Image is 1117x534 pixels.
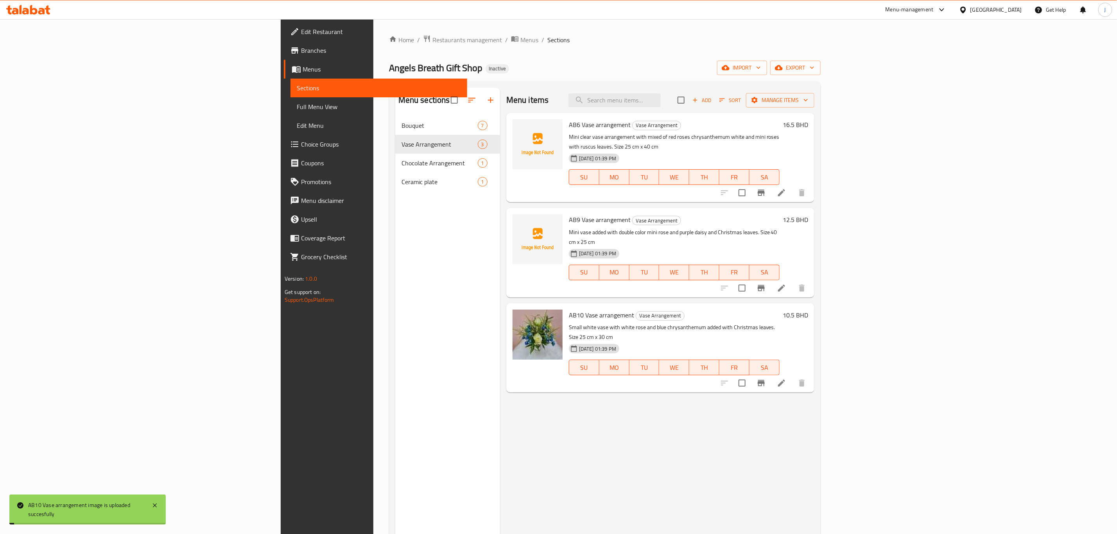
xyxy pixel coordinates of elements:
[734,280,750,296] span: Select to update
[284,191,467,210] a: Menu disclaimer
[478,178,487,186] span: 1
[599,265,629,280] button: MO
[284,135,467,154] a: Choice Groups
[662,172,686,183] span: WE
[284,229,467,247] a: Coverage Report
[301,196,461,205] span: Menu disclaimer
[572,267,596,278] span: SU
[752,279,771,297] button: Branch-specific-item
[569,265,599,280] button: SU
[792,183,811,202] button: delete
[692,267,716,278] span: TH
[285,295,334,305] a: Support.OpsPlatform
[478,122,487,129] span: 7
[481,91,500,109] button: Add section
[659,265,689,280] button: WE
[505,35,508,45] li: /
[284,210,467,229] a: Upsell
[402,177,478,186] div: Ceramic plate
[547,35,570,45] span: Sections
[629,360,660,375] button: TU
[602,172,626,183] span: MO
[569,214,631,226] span: AB9 Vase arrangement
[402,158,478,168] span: Chocolate Arrangement
[783,214,808,225] h6: 12.5 BHD
[753,267,776,278] span: SA
[777,188,786,197] a: Edit menu item
[633,172,656,183] span: TU
[749,265,780,280] button: SA
[395,172,500,191] div: Ceramic plate1
[284,172,467,191] a: Promotions
[395,113,500,194] nav: Menu sections
[297,121,461,130] span: Edit Menu
[752,374,771,392] button: Branch-specific-item
[777,283,786,293] a: Edit menu item
[602,362,626,373] span: MO
[301,252,461,262] span: Grocery Checklist
[659,169,689,185] button: WE
[692,362,716,373] span: TH
[633,216,681,225] span: Vase Arrangement
[303,65,461,74] span: Menus
[520,35,538,45] span: Menus
[689,94,714,106] button: Add
[719,265,749,280] button: FR
[572,172,596,183] span: SU
[689,94,714,106] span: Add item
[734,185,750,201] span: Select to update
[569,360,599,375] button: SU
[599,360,629,375] button: MO
[285,274,304,284] span: Version:
[305,274,317,284] span: 1.0.0
[629,169,660,185] button: TU
[541,35,544,45] li: /
[569,309,634,321] span: AB10 Vase arrangement
[749,169,780,185] button: SA
[691,96,712,105] span: Add
[446,92,463,108] span: Select all sections
[568,93,661,107] input: search
[576,155,619,162] span: [DATE] 01:39 PM
[301,233,461,243] span: Coverage Report
[717,94,743,106] button: Sort
[486,64,509,73] div: Inactive
[723,63,761,73] span: import
[714,94,746,106] span: Sort items
[792,279,811,297] button: delete
[478,121,488,130] div: items
[970,5,1022,14] div: [GEOGRAPHIC_DATA]
[662,267,686,278] span: WE
[301,158,461,168] span: Coupons
[301,27,461,36] span: Edit Restaurant
[633,362,656,373] span: TU
[753,172,776,183] span: SA
[576,250,619,257] span: [DATE] 01:39 PM
[395,116,500,135] div: Bouquet7
[636,311,685,321] div: Vase Arrangement
[689,265,719,280] button: TH
[290,116,467,135] a: Edit Menu
[284,247,467,266] a: Grocery Checklist
[478,140,488,149] div: items
[723,172,746,183] span: FR
[659,360,689,375] button: WE
[389,35,821,45] nav: breadcrumb
[478,158,488,168] div: items
[402,140,478,149] span: Vase Arrangement
[513,214,563,264] img: AB9 Vase arrangement
[662,362,686,373] span: WE
[301,177,461,186] span: Promotions
[599,169,629,185] button: MO
[395,135,500,154] div: Vase Arrangement3
[569,169,599,185] button: SU
[717,61,767,75] button: import
[632,216,681,225] div: Vase Arrangement
[776,63,814,73] span: export
[602,267,626,278] span: MO
[746,93,814,108] button: Manage items
[749,360,780,375] button: SA
[576,345,619,353] span: [DATE] 01:39 PM
[633,267,656,278] span: TU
